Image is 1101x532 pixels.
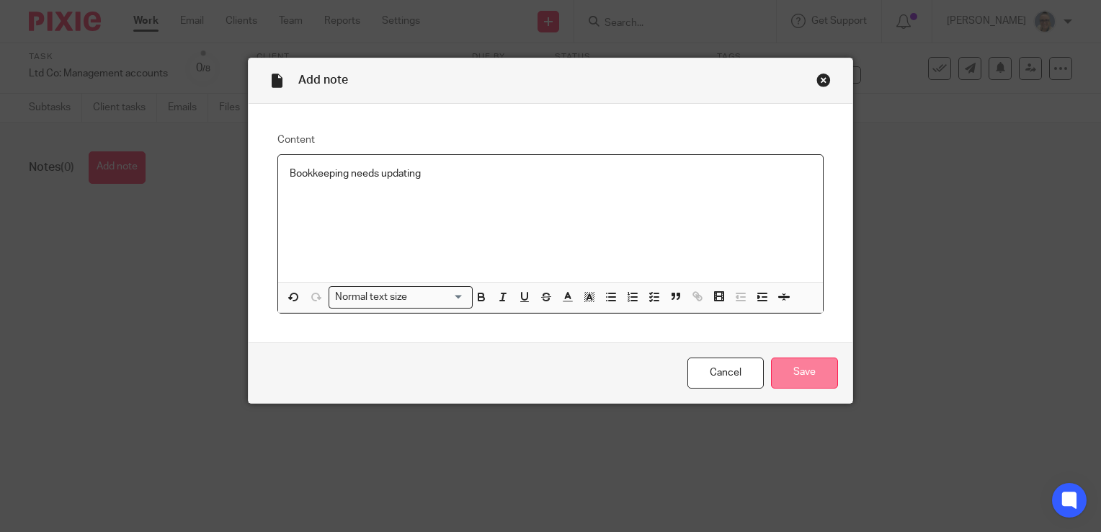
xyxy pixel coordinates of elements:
[816,73,831,87] div: Close this dialog window
[277,133,824,147] label: Content
[290,167,811,181] p: Bookkeeping needs updating
[412,290,464,305] input: Search for option
[771,358,838,389] input: Save
[329,286,473,309] div: Search for option
[332,290,411,305] span: Normal text size
[298,74,348,86] span: Add note
[687,358,764,389] a: Cancel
